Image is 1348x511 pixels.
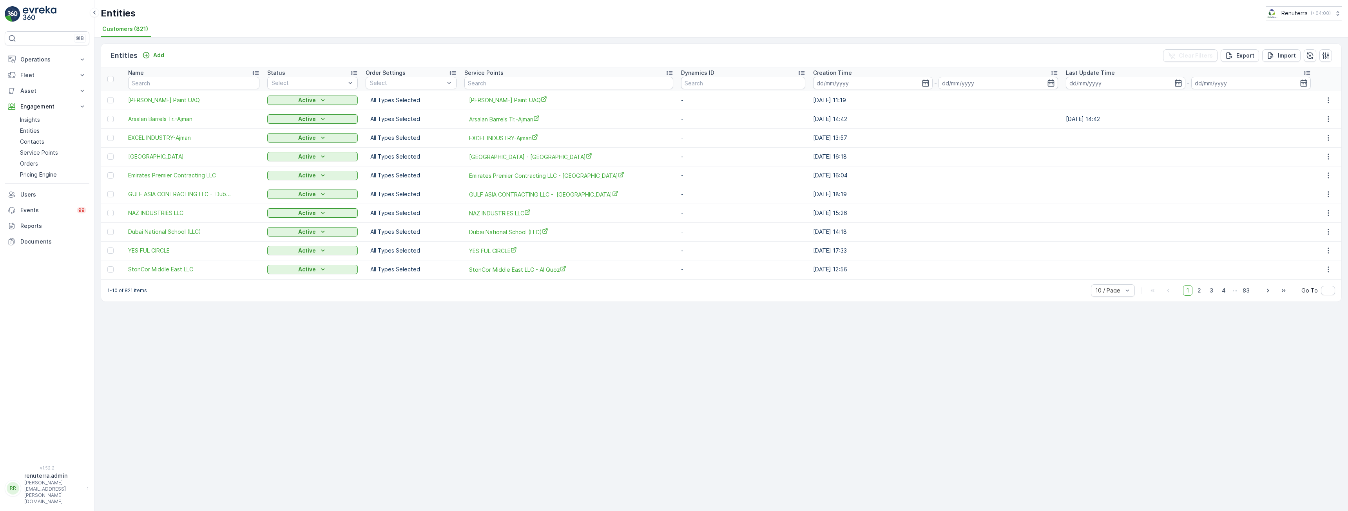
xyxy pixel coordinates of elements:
p: Active [298,134,316,142]
p: Import [1278,52,1296,60]
button: Active [267,96,358,105]
span: [GEOGRAPHIC_DATA] [128,153,259,161]
a: Service Points [17,147,89,158]
p: Export [1236,52,1254,60]
button: Active [267,227,358,237]
button: Asset [5,83,89,99]
span: NAZ INDUSTRIES LLC [128,209,259,217]
div: Toggle Row Selected [107,172,114,179]
p: - [1187,78,1190,88]
span: GULF ASIA CONTRACTING LLC - [GEOGRAPHIC_DATA] [469,190,669,199]
td: [DATE] 11:19 [809,91,1062,110]
button: Export [1221,49,1259,62]
p: Documents [20,238,86,246]
a: Shaji Paint UAQ [469,96,669,104]
p: Insights [20,116,40,124]
p: All Types Selected [370,247,451,255]
p: Entities [111,50,138,61]
p: Active [298,228,316,236]
a: Arsalan Barrels Tr.-Ajman [469,115,669,123]
a: Affan Medical Center [128,153,259,161]
span: GULF ASIA CONTRACTING LLC - Dub... [128,190,231,198]
td: [DATE] 15:26 [809,204,1062,222]
div: RR [7,482,19,495]
p: 99 [78,207,85,213]
a: Arsalan Barrels Tr.-Ajman [128,115,259,123]
p: - [681,172,805,179]
td: [DATE] 16:04 [809,166,1062,185]
a: Entities [17,125,89,136]
a: Events99 [5,202,89,218]
button: Clear Filters [1163,49,1218,62]
a: Dubai National School (LLC) [469,228,669,236]
a: NAZ INDUSTRIES LLC [469,209,669,217]
span: [PERSON_NAME] Paint UAQ [469,96,669,104]
p: Service Points [20,149,58,157]
a: EXCEL INDUSTRY-Ajman [128,134,259,142]
p: Engagement [20,103,74,110]
p: Users [20,191,86,199]
p: Active [298,172,316,179]
button: Renuterra(+04:00) [1266,6,1342,20]
p: - [681,96,805,104]
p: Entities [101,7,136,20]
p: All Types Selected [370,134,451,142]
button: Active [267,246,358,255]
td: [DATE] 14:42 [809,110,1062,128]
td: [DATE] 13:57 [809,128,1062,147]
img: Screenshot_2024-07-26_at_13.33.01.png [1266,9,1278,18]
a: Documents [5,234,89,249]
span: StonCor Middle East LLC [128,265,259,273]
span: Go To [1301,287,1318,294]
p: - [681,265,805,273]
button: Active [267,152,358,161]
p: Active [298,265,316,273]
p: Add [153,51,164,59]
button: Active [267,114,358,124]
p: ... [1233,285,1237,296]
span: v 1.52.2 [5,466,89,470]
p: Active [298,96,316,104]
p: Active [298,153,316,161]
span: 3 [1206,285,1217,296]
p: All Types Selected [370,209,451,217]
input: dd/mm/yyyy [813,77,933,89]
p: All Types Selected [370,228,451,236]
input: dd/mm/yyyy [939,77,1058,89]
div: Toggle Row Selected [107,229,114,235]
p: 1-10 of 821 items [107,287,147,294]
p: Entities [20,127,40,135]
span: StonCor Middle East LLC - Al Quoz [469,265,669,274]
input: dd/mm/yyyy [1066,77,1185,89]
p: Active [298,115,316,123]
p: renuterra.admin [24,472,83,480]
span: [GEOGRAPHIC_DATA] - [GEOGRAPHIC_DATA] [469,153,669,161]
p: - [681,247,805,255]
p: Operations [20,56,74,63]
input: Search [464,77,673,89]
button: Add [139,51,167,60]
button: Operations [5,52,89,67]
p: Active [298,209,316,217]
button: Active [267,171,358,180]
p: Active [298,247,316,255]
td: [DATE] 16:18 [809,147,1062,166]
p: Asset [20,87,74,95]
p: ⌘B [76,35,84,42]
p: Dynamics ID [681,69,714,77]
a: YES FUL CIRCLE [128,247,259,255]
a: Reports [5,218,89,234]
a: Shaji Paint UAQ [128,96,259,104]
span: YES FUL CIRCLE [469,247,669,255]
p: All Types Selected [370,96,451,104]
button: Fleet [5,67,89,83]
a: Orders [17,158,89,169]
p: Select [272,79,346,87]
a: Users [5,187,89,202]
span: Emirates Premier Contracting LLC [128,172,259,179]
span: 1 [1183,285,1192,296]
td: [DATE] 14:42 [1062,110,1315,128]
